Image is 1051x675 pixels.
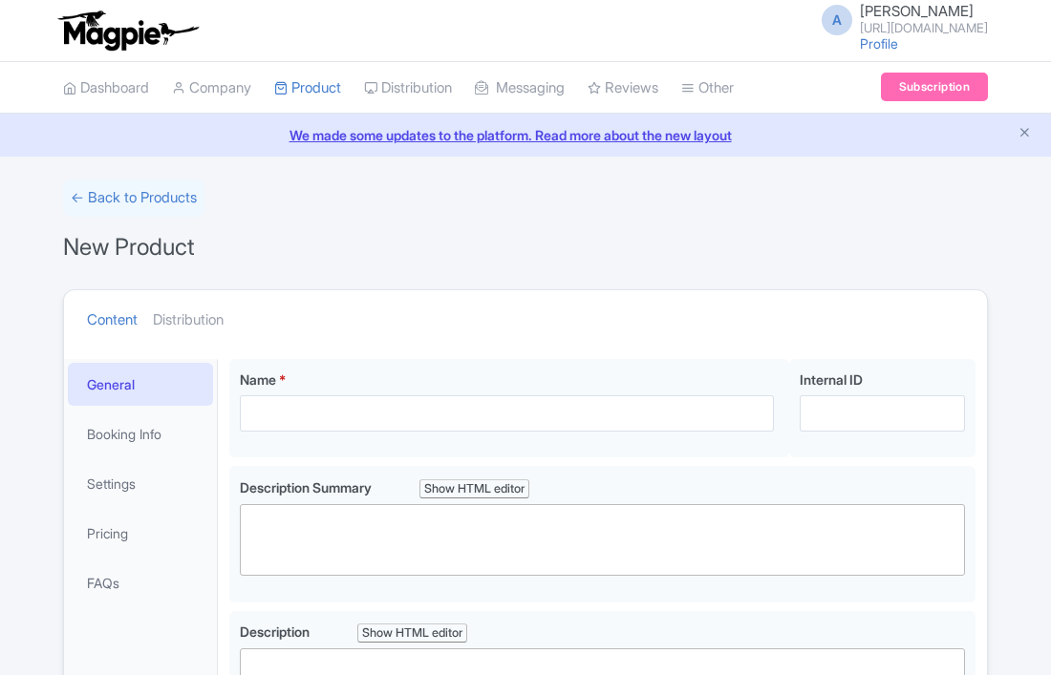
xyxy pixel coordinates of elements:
[588,62,658,115] a: Reviews
[860,22,988,34] small: [URL][DOMAIN_NAME]
[1018,123,1032,145] button: Close announcement
[357,623,467,643] div: Show HTML editor
[11,125,1040,145] a: We made some updates to the platform. Read more about the new layout
[68,363,213,406] a: General
[881,73,988,101] a: Subscription
[172,62,251,115] a: Company
[822,5,852,35] span: A
[240,623,310,640] span: Description
[63,62,149,115] a: Dashboard
[68,412,213,455] a: Booking Info
[240,371,276,388] span: Name
[153,290,224,350] a: Distribution
[364,62,452,115] a: Distribution
[860,2,974,20] span: [PERSON_NAME]
[63,228,195,266] h1: New Product
[54,10,202,52] img: logo-ab69f6fb50320c5b225c76a69d11143b.png
[800,371,863,388] span: Internal ID
[681,62,734,115] a: Other
[68,512,213,555] a: Pricing
[810,4,988,34] a: A [PERSON_NAME] [URL][DOMAIN_NAME]
[68,462,213,505] a: Settings
[63,179,204,217] a: ← Back to Products
[475,62,565,115] a: Messaging
[68,561,213,604] a: FAQs
[419,479,529,499] div: Show HTML editor
[240,479,372,496] span: Description Summary
[87,290,138,350] a: Content
[274,62,341,115] a: Product
[860,35,898,52] a: Profile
